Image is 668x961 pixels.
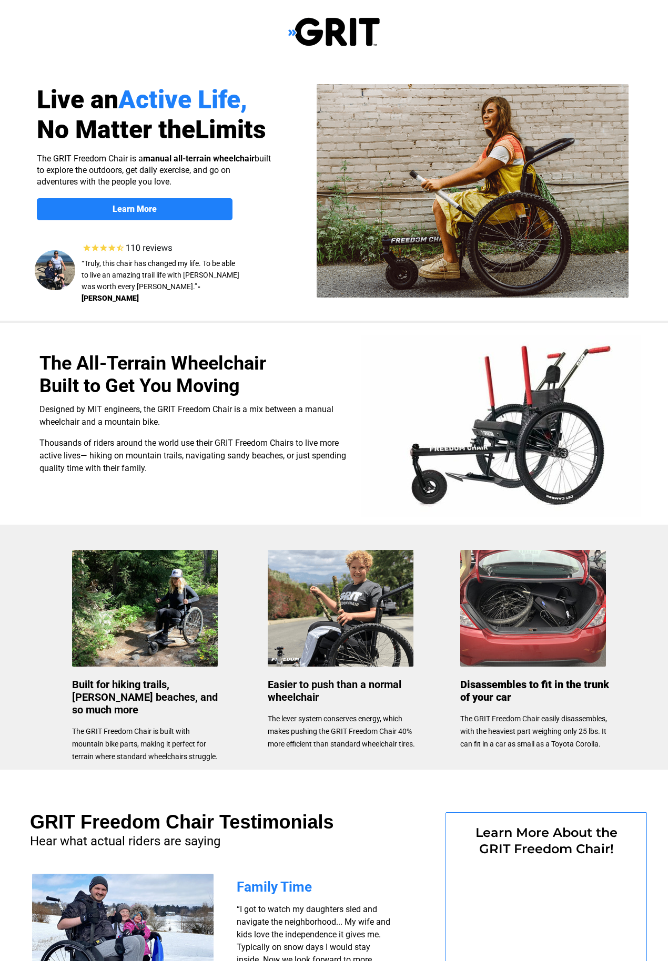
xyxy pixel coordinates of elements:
[37,198,232,220] a: Learn More
[82,259,239,291] span: “Truly, this chair has changed my life. To be able to live an amazing trail life with [PERSON_NAM...
[39,352,266,397] span: The All-Terrain Wheelchair Built to Get You Moving
[460,714,607,748] span: The GRIT Freedom Chair easily disassembles, with the heaviest part weighing only 25 lbs. It can f...
[72,727,218,761] span: The GRIT Freedom Chair is built with mountain bike parts, making it perfect for terrain where sta...
[237,879,312,895] span: Family Time
[30,834,220,848] span: Hear what actual riders are saying
[268,714,415,748] span: The lever system conserves energy, which makes pushing the GRIT Freedom Chair 40% more efficient ...
[118,85,247,115] span: Active Life,
[460,678,609,703] span: Disassembles to fit in the trunk of your car
[268,678,401,703] span: Easier to push than a normal wheelchair
[37,85,118,115] span: Live an
[37,115,195,145] span: No Matter the
[39,438,346,473] span: Thousands of riders around the world use their GRIT Freedom Chairs to live more active lives— hik...
[475,825,618,856] span: Learn More About the GRIT Freedom Chair!
[195,115,266,145] span: Limits
[113,204,157,214] strong: Learn More
[37,154,271,187] span: The GRIT Freedom Chair is a built to explore the outdoors, get daily exercise, and go on adventur...
[39,404,333,427] span: Designed by MIT engineers, the GRIT Freedom Chair is a mix between a manual wheelchair and a moun...
[143,154,255,163] strong: manual all-terrain wheelchair
[72,678,218,716] span: Built for hiking trails, [PERSON_NAME] beaches, and so much more
[30,811,333,833] span: GRIT Freedom Chair Testimonials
